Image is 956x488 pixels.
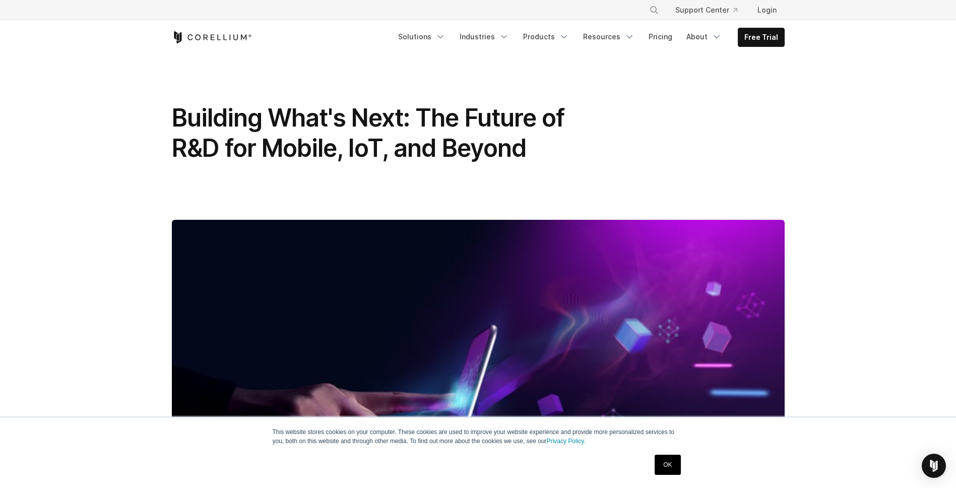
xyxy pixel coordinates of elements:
[643,28,678,46] a: Pricing
[637,1,785,19] div: Navigation Menu
[738,28,784,46] a: Free Trial
[577,28,641,46] a: Resources
[392,28,785,47] div: Navigation Menu
[454,28,515,46] a: Industries
[749,1,785,19] a: Login
[922,454,946,478] div: Open Intercom Messenger
[655,455,680,475] a: OK
[645,1,663,19] button: Search
[172,103,564,163] span: Building What's Next: The Future of R&D for Mobile, IoT, and Beyond
[517,28,575,46] a: Products
[680,28,728,46] a: About
[667,1,745,19] a: Support Center
[547,438,586,445] a: Privacy Policy.
[392,28,452,46] a: Solutions
[172,31,252,43] a: Corellium Home
[273,428,684,446] p: This website stores cookies on your computer. These cookies are used to improve your website expe...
